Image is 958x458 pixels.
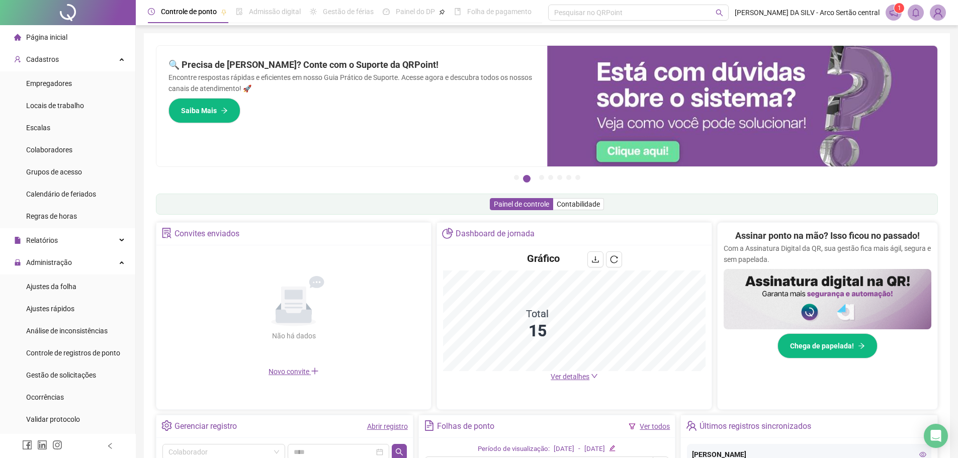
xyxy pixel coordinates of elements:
span: search [395,448,403,456]
span: Validar protocolo [26,415,80,423]
span: book [454,8,461,15]
span: Saiba Mais [181,105,217,116]
div: Não há dados [247,330,340,341]
span: facebook [22,440,32,450]
span: solution [161,228,172,238]
span: Gestão de férias [323,8,374,16]
span: Ajustes rápidos [26,305,74,313]
span: notification [889,8,898,17]
button: 7 [575,175,580,180]
span: eye [919,451,926,458]
span: Cadastros [26,55,59,63]
button: 2 [523,175,531,182]
span: file-text [424,420,434,431]
button: 1 [514,175,519,180]
span: Admissão digital [249,8,301,16]
span: setting [161,420,172,431]
div: Gerenciar registro [175,418,237,435]
span: Escalas [26,124,50,132]
div: Folhas de ponto [437,418,494,435]
div: Últimos registros sincronizados [700,418,811,435]
div: Convites enviados [175,225,239,242]
span: plus [311,367,319,375]
span: left [107,442,114,449]
span: file-done [236,8,243,15]
h2: Assinar ponto na mão? Isso ficou no passado! [735,229,920,243]
div: - [578,444,580,454]
span: Colaboradores [26,146,72,154]
img: 87189 [930,5,945,20]
button: 3 [539,175,544,180]
span: Controle de ponto [161,8,217,16]
span: Ajustes da folha [26,283,76,291]
span: search [716,9,723,17]
span: instagram [52,440,62,450]
span: Contabilidade [557,200,600,208]
sup: 1 [894,3,904,13]
span: file [14,237,21,244]
h4: Gráfico [527,251,560,265]
a: Ver detalhes down [551,373,598,381]
span: Novo convite [269,368,319,376]
span: down [591,373,598,380]
button: 5 [557,175,562,180]
h2: 🔍 Precisa de [PERSON_NAME]? Conte com o Suporte da QRPoint! [168,58,535,72]
p: Com a Assinatura Digital da QR, sua gestão fica mais ágil, segura e sem papelada. [724,243,931,265]
img: banner%2F0cf4e1f0-cb71-40ef-aa93-44bd3d4ee559.png [547,46,938,166]
span: Folha de pagamento [467,8,532,16]
div: [DATE] [584,444,605,454]
p: Encontre respostas rápidas e eficientes em nosso Guia Prático de Suporte. Acesse agora e descubra... [168,72,535,94]
span: bell [911,8,920,17]
span: 1 [898,5,901,12]
span: pushpin [221,9,227,15]
span: [PERSON_NAME] DA SILV - Arco Sertão central [735,7,880,18]
button: 4 [548,175,553,180]
span: pie-chart [442,228,453,238]
span: dashboard [383,8,390,15]
span: Relatórios [26,236,58,244]
span: sun [310,8,317,15]
span: Página inicial [26,33,67,41]
span: Administração [26,258,72,266]
a: Abrir registro [367,422,408,430]
span: Ver detalhes [551,373,589,381]
span: Calendário de feriados [26,190,96,198]
button: Chega de papelada! [777,333,878,358]
span: Painel do DP [396,8,435,16]
span: Gestão de solicitações [26,371,96,379]
span: Empregadores [26,79,72,87]
span: Chega de papelada! [790,340,854,351]
span: edit [609,445,616,451]
span: lock [14,259,21,266]
span: Regras de horas [26,212,77,220]
span: filter [629,423,636,430]
span: pushpin [439,9,445,15]
span: clock-circle [148,8,155,15]
span: Controle de registros de ponto [26,349,120,357]
a: Ver todos [640,422,670,430]
span: Grupos de acesso [26,168,82,176]
span: user-add [14,56,21,63]
span: team [686,420,696,431]
div: Dashboard de jornada [456,225,535,242]
div: Período de visualização: [478,444,550,454]
span: Análise de inconsistências [26,327,108,335]
span: Locais de trabalho [26,102,84,110]
span: reload [610,255,618,263]
span: linkedin [37,440,47,450]
span: arrow-right [221,107,228,114]
span: download [591,255,599,263]
div: Open Intercom Messenger [924,424,948,448]
span: arrow-right [858,342,865,349]
div: [DATE] [554,444,574,454]
span: Painel de controle [494,200,549,208]
img: banner%2F02c71560-61a6-44d4-94b9-c8ab97240462.png [724,269,931,329]
span: Ocorrências [26,393,64,401]
button: 6 [566,175,571,180]
span: home [14,34,21,41]
button: Saiba Mais [168,98,240,123]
